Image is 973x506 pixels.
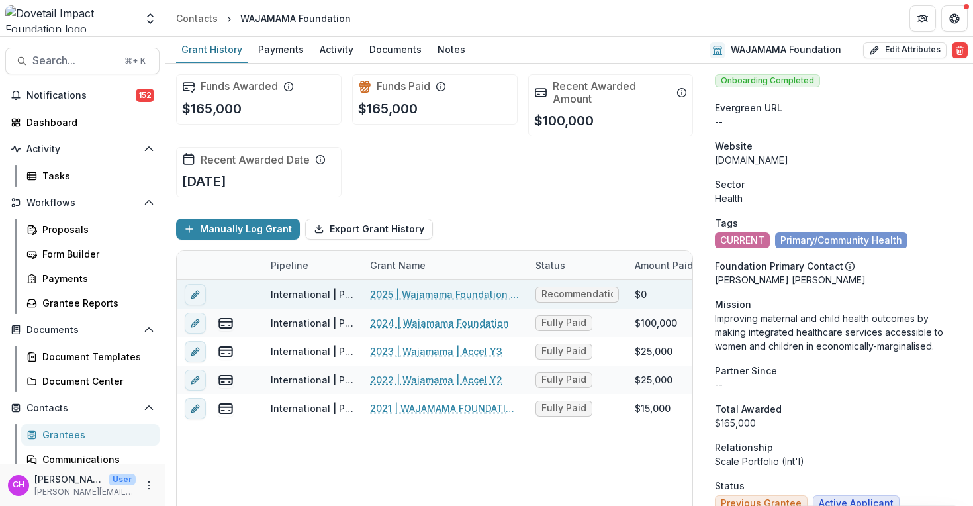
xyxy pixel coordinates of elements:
a: 2024 | Wajamama Foundation [370,316,509,330]
span: Status [715,479,745,493]
div: Status [528,251,627,279]
div: Courtney Eker Hardy [13,481,24,489]
a: Grantees [21,424,160,446]
a: Documents [364,37,427,63]
div: Documents [364,40,427,59]
button: Get Help [941,5,968,32]
button: edit [185,398,206,419]
span: Notifications [26,90,136,101]
div: Grantee Reports [42,296,149,310]
div: Status [528,258,573,272]
span: Documents [26,325,138,336]
div: Amount Paid [627,251,726,279]
button: More [141,478,157,493]
div: Pipeline [263,258,316,272]
button: Open Workflows [5,192,160,213]
a: Contacts [171,9,223,28]
span: Search... [32,54,116,67]
p: [PERSON_NAME][EMAIL_ADDRESS][DOMAIN_NAME] [34,486,136,498]
a: Payments [253,37,309,63]
button: Delete [952,42,968,58]
div: International | Prospects Pipeline [271,344,354,358]
p: $100,000 [534,111,594,130]
span: Relationship [715,440,773,454]
span: Activity [26,144,138,155]
span: Fully Paid [541,346,586,357]
div: Payments [253,40,309,59]
span: Fully Paid [541,317,586,329]
a: Tasks [21,165,160,187]
button: view-payments [218,372,234,388]
span: CURRENT [720,235,764,246]
p: -- [715,115,962,128]
p: -- [715,378,962,391]
button: edit [185,370,206,391]
h2: Recent Awarded Amount [553,80,672,105]
span: Workflows [26,197,138,209]
p: $165,000 [182,99,242,119]
span: Primary/Community Health [780,235,902,246]
button: Open Documents [5,319,160,340]
span: Total Awarded [715,402,782,416]
div: $0 [635,287,647,301]
button: Notifications152 [5,85,160,106]
p: Health [715,191,962,205]
span: Contacts [26,403,138,414]
a: Notes [432,37,471,63]
div: Form Builder [42,247,149,261]
div: Grant Name [362,258,434,272]
a: 2021 | WAJAMAMA FOUNDATION | Accel Y1 [370,401,520,415]
div: Pipeline [263,251,362,279]
span: Evergreen URL [715,101,782,115]
span: Partner Since [715,364,777,378]
h2: Funds Awarded [201,80,278,93]
div: Grant Name [362,251,528,279]
button: Manually Log Grant [176,219,300,240]
div: Proposals [42,223,149,236]
div: Grantees [42,428,149,442]
span: Fully Paid [541,374,586,385]
div: Tasks [42,169,149,183]
span: Fully Paid [541,403,586,414]
div: International | Prospects Pipeline [271,401,354,415]
div: Contacts [176,11,218,25]
a: Proposals [21,219,160,240]
p: Amount Paid [635,258,693,272]
button: view-payments [218,401,234,417]
h2: Funds Paid [377,80,430,93]
span: Website [715,139,753,153]
div: Payments [42,272,149,285]
a: Grant History [176,37,248,63]
button: edit [185,284,206,305]
span: Mission [715,297,751,311]
div: $165,000 [715,416,962,430]
a: Form Builder [21,243,160,265]
button: Export Grant History [305,219,433,240]
div: Document Center [42,374,149,388]
button: view-payments [218,315,234,331]
a: Document Templates [21,346,160,368]
span: Recommendation [541,289,613,300]
a: [DOMAIN_NAME] [715,154,788,166]
div: Communications [42,452,149,466]
button: Open entity switcher [141,5,160,32]
div: International | Prospects Pipeline [271,287,354,301]
button: edit [185,313,206,334]
button: view-payments [218,344,234,360]
div: Activity [314,40,359,59]
div: Grant History [176,40,248,59]
span: Tags [715,216,738,230]
div: $15,000 [635,401,671,415]
p: [PERSON_NAME] [PERSON_NAME] [34,472,103,486]
button: Open Activity [5,138,160,160]
p: User [109,474,136,485]
div: International | Prospects Pipeline [271,373,354,387]
button: edit [185,341,206,362]
div: $100,000 [635,316,677,330]
p: Foundation Primary Contact [715,259,843,273]
span: Sector [715,177,745,191]
p: Improving maternal and child health outcomes by making integrated healthcare services accessible ... [715,311,962,353]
